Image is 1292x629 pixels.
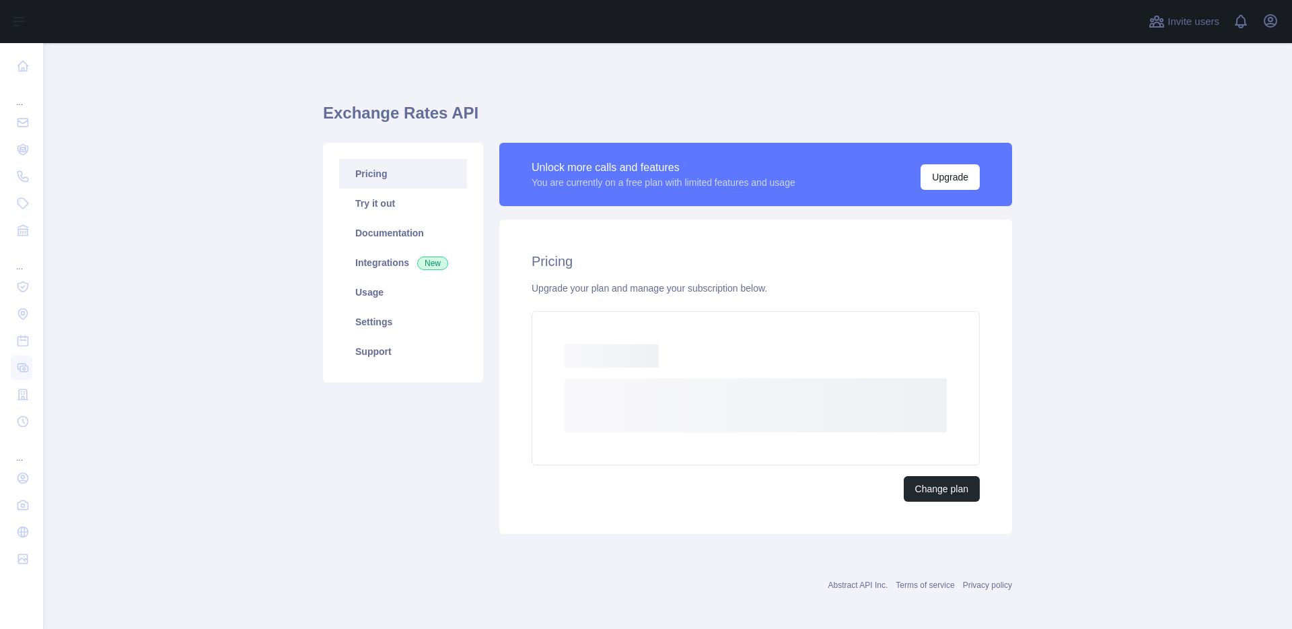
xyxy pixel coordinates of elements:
[323,102,1012,135] h1: Exchange Rates API
[1168,14,1219,30] span: Invite users
[339,189,467,218] a: Try it out
[11,436,32,463] div: ...
[828,581,888,590] a: Abstract API Inc.
[532,160,795,176] div: Unlock more calls and features
[532,252,980,271] h2: Pricing
[1146,11,1222,32] button: Invite users
[963,581,1012,590] a: Privacy policy
[417,257,448,270] span: New
[339,337,467,366] a: Support
[339,218,467,248] a: Documentation
[896,581,954,590] a: Terms of service
[532,176,795,189] div: You are currently on a free plan with limited features and usage
[339,248,467,277] a: Integrations New
[532,282,980,295] div: Upgrade your plan and manage your subscription below.
[904,476,980,502] button: Change plan
[11,81,32,108] div: ...
[339,277,467,307] a: Usage
[921,164,980,190] button: Upgrade
[11,245,32,272] div: ...
[339,307,467,337] a: Settings
[339,159,467,189] a: Pricing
